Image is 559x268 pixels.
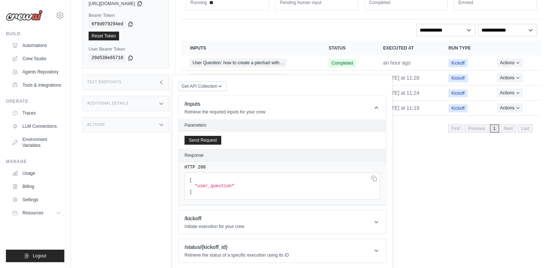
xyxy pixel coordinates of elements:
label: Bearer Token [89,12,163,18]
span: Logout [33,253,46,259]
time: October 6, 2025 at 11:24 IST [383,90,419,96]
span: ] [189,189,192,195]
th: Executed at [374,41,440,55]
div: Build [6,31,64,37]
div: Manage [6,159,64,164]
time: October 7, 2025 at 17:45 IST [383,60,411,66]
p: Retrieve the required inputs for your crew [184,109,265,115]
span: Next [501,124,516,133]
button: Actions for execution [497,104,523,112]
nav: Pagination [448,124,533,133]
p: Initiate execution for your crew [184,224,244,229]
span: 1 [490,124,499,133]
button: Resources [9,207,64,219]
span: [URL][DOMAIN_NAME] [89,1,135,7]
a: Billing [9,181,64,192]
h1: /status/{kickoff_id} [184,243,289,251]
pre: HTTP 200 [184,164,380,170]
span: Resources [22,210,43,216]
span: "user_question" [194,184,234,189]
span: Last [517,124,533,133]
span: Kickoff [448,89,467,97]
a: View execution details for User Question [190,59,311,67]
span: Get API Collection [182,83,217,89]
th: Status [320,41,374,55]
button: Actions for execution [497,88,523,97]
span: First [448,124,463,133]
a: Reset Token [89,32,119,40]
th: Inputs [181,41,320,55]
span: Completed [329,59,356,67]
a: Crew Studio [9,53,64,65]
h3: Additional Details [87,101,128,106]
a: LLM Connections [9,120,64,132]
img: Logo [6,10,43,21]
a: Traces [9,107,64,119]
label: User Bearer Token [89,46,163,52]
p: Retrieve the status of a specific execution using its ID [184,252,289,258]
a: View execution details for User Question [190,74,311,82]
a: Automations [9,40,64,51]
section: Crew executions table [181,41,541,137]
button: Actions for execution [497,73,523,82]
h2: Response [184,152,204,158]
span: Kickoff [448,59,467,67]
span: Kickoff [448,74,467,82]
code: 6f9d979294ed [89,20,126,29]
code: 29d538e65710 [89,54,126,62]
a: Environment Variables [9,134,64,151]
button: Get API Collection [178,82,226,91]
div: Operate [6,98,64,104]
th: Run Type [440,41,488,55]
a: Settings [9,194,64,206]
button: Actions for execution [497,58,523,67]
h3: Test Endpoints [87,80,122,84]
time: October 6, 2025 at 11:28 IST [383,75,419,81]
h3: Actions [87,123,105,127]
a: Tools & Integrations [9,79,64,91]
iframe: Chat Widget [522,233,559,268]
button: Send Request [184,136,221,145]
h1: /inputs [184,100,265,108]
span: Kickoff [448,104,467,112]
a: Agents Repository [9,66,64,78]
span: User Question: how to create a piechart with… [190,59,286,67]
span: Completed [329,74,356,82]
button: Logout [6,250,64,262]
h2: Parameters [184,122,380,128]
h1: /kickoff [184,215,244,222]
span: [ [189,178,192,183]
span: Previous [465,124,488,133]
time: October 6, 2025 at 11:19 IST [383,105,419,111]
span: User Question: how to create a piechart with… [190,74,286,82]
a: Usage [9,167,64,179]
